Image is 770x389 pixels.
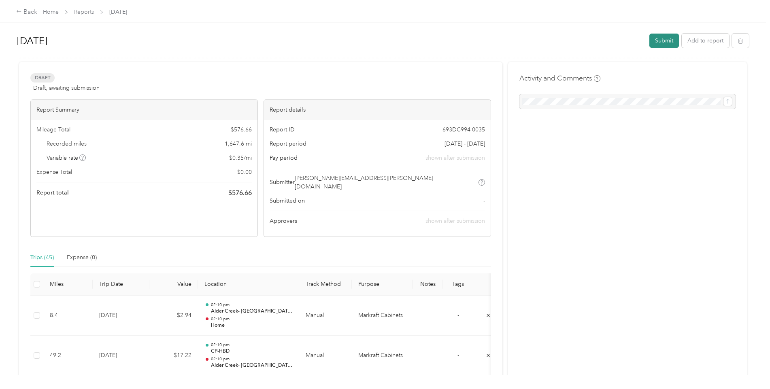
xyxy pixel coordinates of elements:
[270,140,306,148] span: Report period
[93,296,149,336] td: [DATE]
[519,73,600,83] h4: Activity and Comments
[270,154,298,162] span: Pay period
[270,197,305,205] span: Submitted on
[36,188,69,197] span: Report total
[299,336,352,376] td: Manual
[211,316,293,322] p: 02:10 pm
[270,178,295,186] span: Submitter
[149,273,198,296] th: Value
[36,125,70,134] span: Mileage Total
[425,154,485,162] span: shown after submission
[352,336,413,376] td: Markraft Cabinets
[43,336,93,376] td: 49.2
[270,125,295,134] span: Report ID
[649,34,679,48] button: Submit
[36,168,72,176] span: Expense Total
[725,344,770,389] iframe: Everlance-gr Chat Button Frame
[211,342,293,348] p: 02:10 pm
[457,352,459,359] span: -
[299,273,352,296] th: Track Method
[198,273,299,296] th: Location
[483,197,485,205] span: -
[457,312,459,319] span: -
[682,34,729,48] button: Add to report
[109,8,127,16] span: [DATE]
[43,8,59,15] a: Home
[211,308,293,315] p: Alder Creek- [GEOGRAPHIC_DATA]
[445,140,485,148] span: [DATE] - [DATE]
[231,125,252,134] span: $ 576.66
[16,7,37,17] div: Back
[442,125,485,134] span: 693DC994-0035
[229,154,252,162] span: $ 0.35 / mi
[211,322,293,329] p: Home
[47,140,87,148] span: Recorded miles
[225,140,252,148] span: 1,647.6 mi
[352,273,413,296] th: Purpose
[43,296,93,336] td: 8.4
[295,174,477,191] span: [PERSON_NAME][EMAIL_ADDRESS][PERSON_NAME][DOMAIN_NAME]
[67,253,97,262] div: Expense (0)
[270,217,297,225] span: Approvers
[149,296,198,336] td: $2.94
[47,154,86,162] span: Variable rate
[30,253,54,262] div: Trips (45)
[211,302,293,308] p: 02:10 pm
[149,336,198,376] td: $17.22
[211,362,293,369] p: Alder Creek- [GEOGRAPHIC_DATA]
[30,73,55,82] span: Draft
[352,296,413,336] td: Markraft Cabinets
[299,296,352,336] td: Manual
[237,168,252,176] span: $ 0.00
[211,356,293,362] p: 02:10 pm
[93,273,149,296] th: Trip Date
[31,100,257,120] div: Report Summary
[93,336,149,376] td: [DATE]
[43,273,93,296] th: Miles
[74,8,94,15] a: Reports
[17,31,644,51] h1: Aug 2025
[425,218,485,224] span: shown after submission
[264,100,491,120] div: Report details
[33,84,100,92] span: Draft, awaiting submission
[413,273,443,296] th: Notes
[228,188,252,198] span: $ 576.66
[443,273,473,296] th: Tags
[211,348,293,355] p: CP-HBD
